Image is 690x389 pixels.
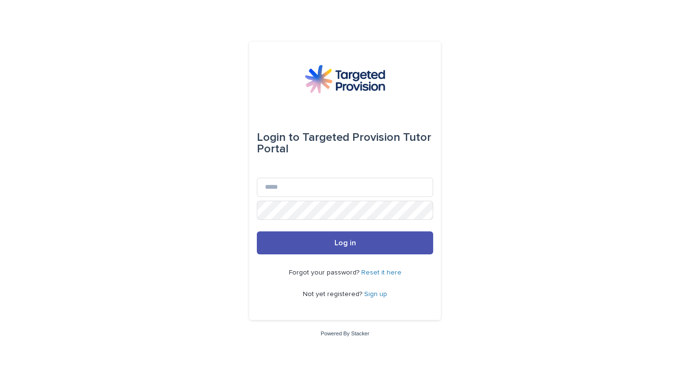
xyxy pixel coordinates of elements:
button: Log in [257,231,433,254]
a: Reset it here [361,269,402,276]
a: Sign up [364,291,387,297]
a: Powered By Stacker [321,331,369,336]
div: Targeted Provision Tutor Portal [257,124,433,162]
span: Forgot your password? [289,269,361,276]
span: Login to [257,132,299,143]
img: M5nRWzHhSzIhMunXDL62 [305,65,385,93]
span: Log in [334,239,356,247]
span: Not yet registered? [303,291,364,297]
